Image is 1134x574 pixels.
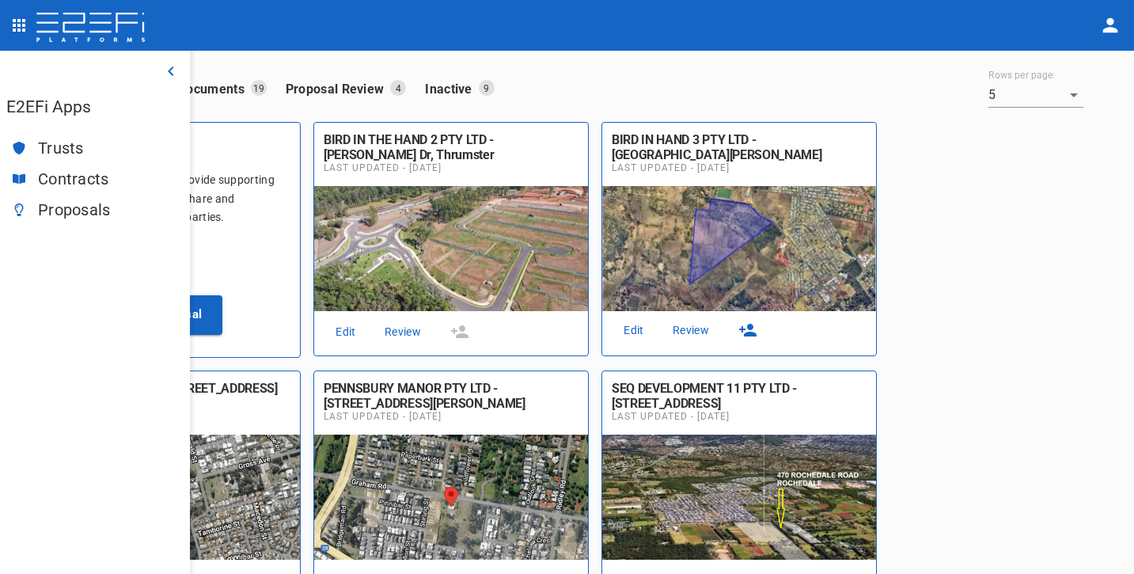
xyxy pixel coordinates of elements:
[251,80,267,96] p: 19
[602,435,876,560] img: Proposal Image
[479,80,495,96] p: 9
[666,320,716,341] a: Review
[286,80,391,98] p: Proposal Review
[425,80,478,98] p: Inactive
[38,170,177,188] span: Contracts
[314,186,588,311] img: Proposal Image
[390,80,406,96] p: 4
[314,435,588,560] img: Proposal Image
[612,132,867,162] h6: BIRD IN HAND 3 PTY LTD - Cnr Browne Rd & Highfields Rd, Highfields
[324,162,578,173] span: Last Updated - [DATE]
[324,132,578,162] div: BIRD IN THE HAND 2 PTY LTD - [PERSON_NAME] Dr, Thrumster
[612,132,867,162] div: BIRD IN HAND 3 PTY LTD - [GEOGRAPHIC_DATA][PERSON_NAME]
[988,69,1055,82] label: Rows per page:
[612,162,867,173] span: Last Updated - [DATE]
[612,411,867,422] span: Last Updated - [DATE]
[38,201,177,219] span: Proposals
[324,381,578,411] h6: PENNSBURY MANOR PTY LTD - 206 Graham Rd, Bridgeman Downs
[324,411,578,422] span: Last Updated - [DATE]
[609,320,659,341] a: Edit
[324,132,578,162] h6: BIRD IN THE HAND 2 PTY LTD - John Oxley Dr, Thrumster
[988,82,1083,108] div: 5
[377,321,428,343] a: Review
[324,381,578,426] div: PENNSBURY MANOR PTY LTD - [STREET_ADDRESS][PERSON_NAME][PERSON_NAME][PERSON_NAME]
[320,321,371,343] a: Edit
[602,186,876,311] img: Proposal Image
[38,139,177,158] span: Trusts
[612,381,867,411] div: SEQ DEVELOPMENT 11 PTY LTD - [STREET_ADDRESS]
[612,381,867,411] h6: SEQ DEVELOPMENT 11 PTY LTD - 470 Rochedale Rd, Rochedale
